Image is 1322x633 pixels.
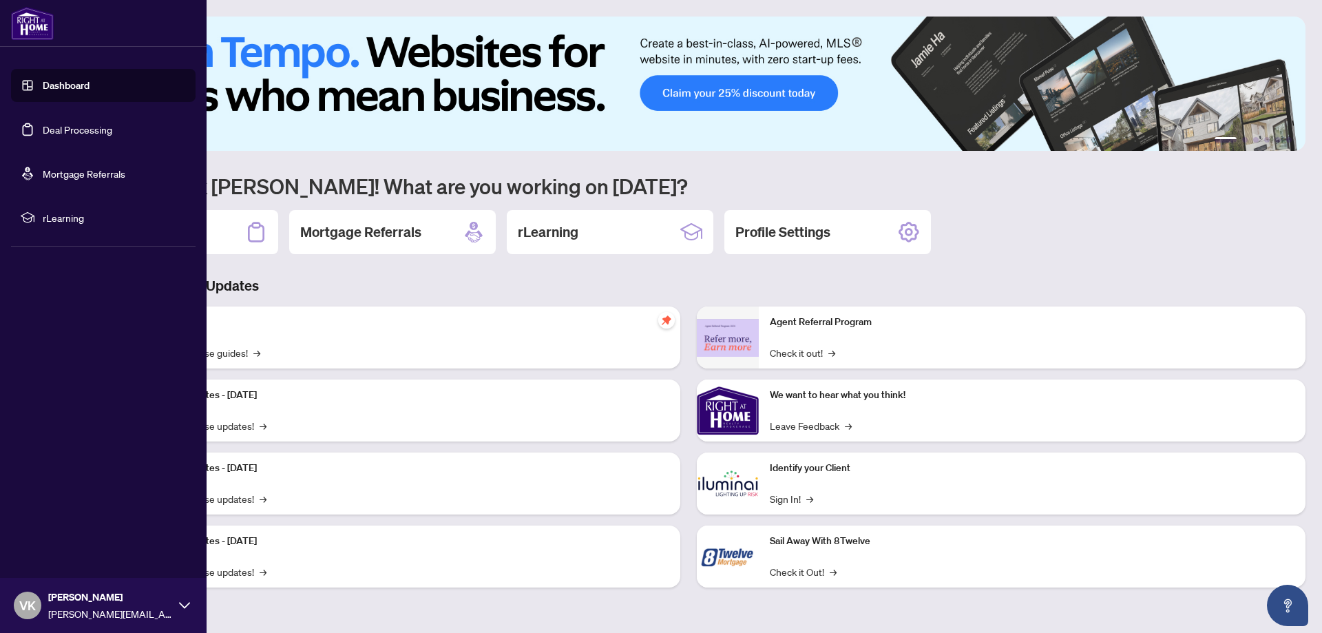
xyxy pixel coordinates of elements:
h3: Brokerage & Industry Updates [72,276,1305,295]
h1: Welcome back [PERSON_NAME]! What are you working on [DATE]? [72,173,1305,199]
p: Self-Help [145,315,669,330]
img: We want to hear what you think! [697,380,759,442]
a: Mortgage Referrals [43,167,125,180]
span: → [260,418,266,433]
span: → [260,491,266,506]
span: → [253,345,260,360]
p: Platform Updates - [DATE] [145,461,669,476]
img: Identify your Client [697,453,759,515]
p: Identify your Client [770,461,1294,476]
a: Check it Out!→ [770,564,837,579]
a: Deal Processing [43,123,112,136]
img: logo [11,7,54,40]
p: Platform Updates - [DATE] [145,388,669,403]
button: Open asap [1267,585,1308,626]
a: Dashboard [43,79,90,92]
button: 3 [1253,137,1259,143]
p: We want to hear what you think! [770,388,1294,403]
span: [PERSON_NAME][EMAIL_ADDRESS][DOMAIN_NAME] [48,606,172,621]
button: 5 [1275,137,1281,143]
span: rLearning [43,210,186,225]
h2: Mortgage Referrals [300,222,421,242]
span: VK [19,596,36,615]
h2: Profile Settings [735,222,830,242]
h2: rLearning [518,222,578,242]
a: Check it out!→ [770,345,835,360]
span: → [828,345,835,360]
span: → [806,491,813,506]
img: Slide 0 [72,17,1305,151]
button: 4 [1264,137,1270,143]
button: 1 [1215,137,1237,143]
p: Agent Referral Program [770,315,1294,330]
button: 2 [1242,137,1248,143]
img: Sail Away With 8Twelve [697,526,759,588]
p: Sail Away With 8Twelve [770,534,1294,549]
button: 6 [1286,137,1292,143]
span: → [845,418,852,433]
span: → [260,564,266,579]
a: Sign In!→ [770,491,813,506]
span: → [830,564,837,579]
a: Leave Feedback→ [770,418,852,433]
p: Platform Updates - [DATE] [145,534,669,549]
img: Agent Referral Program [697,319,759,357]
span: [PERSON_NAME] [48,590,172,605]
span: pushpin [658,312,675,329]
